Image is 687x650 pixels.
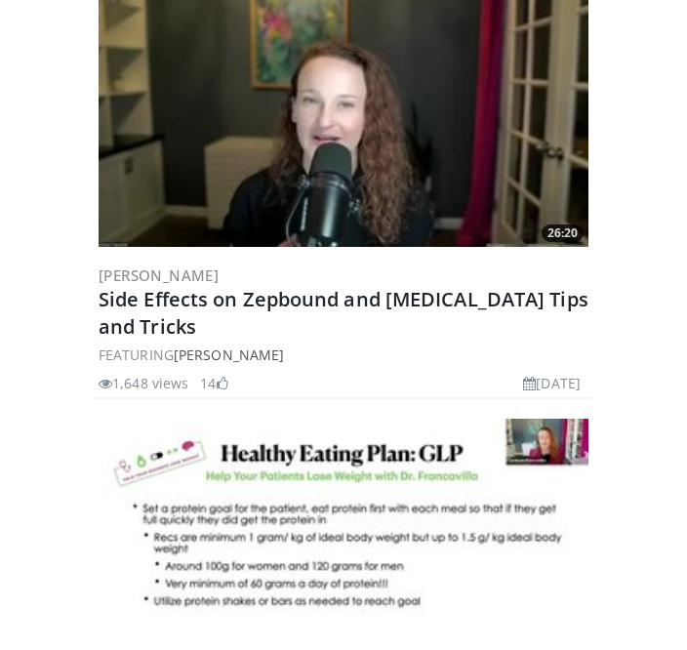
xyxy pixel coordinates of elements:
[174,345,284,364] a: [PERSON_NAME]
[542,224,584,242] span: 26:20
[99,373,188,393] li: 1,648 views
[99,345,588,365] div: FEATURING
[523,373,581,393] li: [DATE]
[99,286,588,340] a: Side Effects on Zepbound and [MEDICAL_DATA] Tips and Tricks
[200,373,227,393] li: 14
[99,265,219,285] a: [PERSON_NAME]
